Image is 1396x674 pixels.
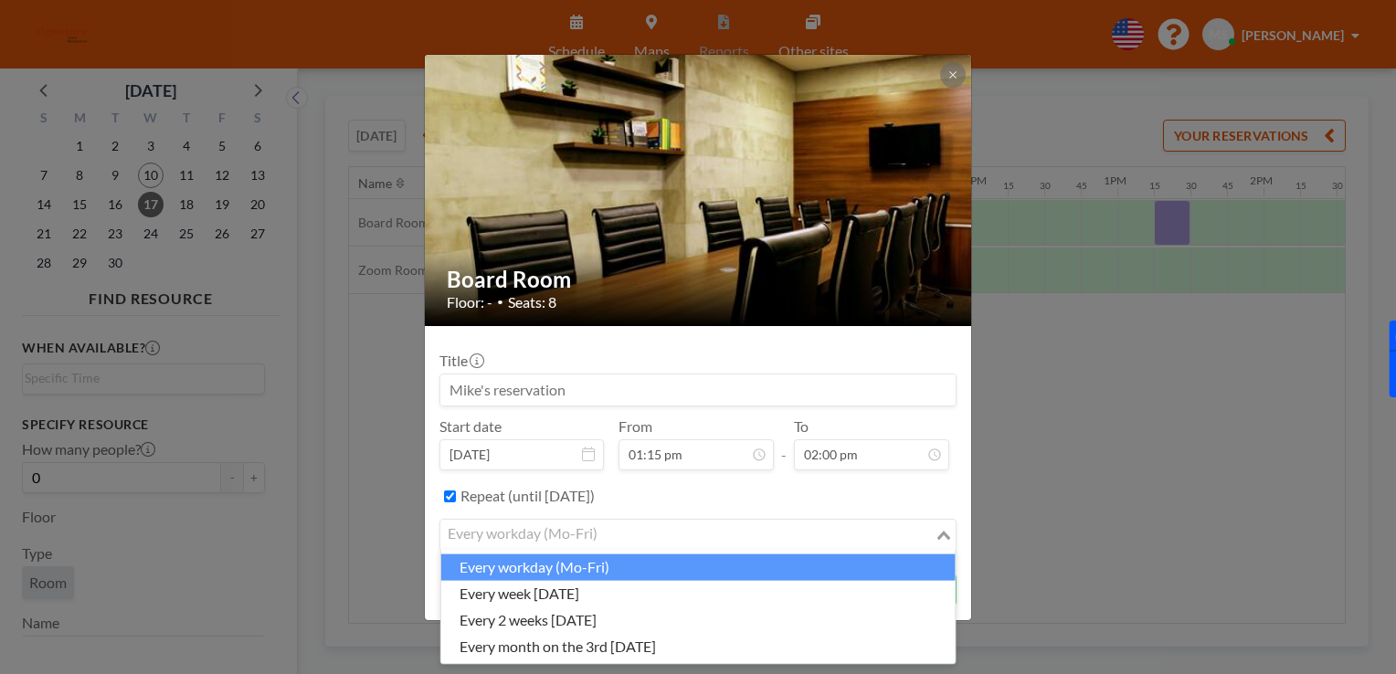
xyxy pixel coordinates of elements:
[425,7,973,373] img: 537.jpg
[447,293,492,311] span: Floor: -
[441,554,956,581] li: every workday (Mo-Fri)
[439,417,502,436] label: Start date
[440,520,956,551] div: Search for option
[447,266,951,293] h2: Board Room
[781,424,787,464] span: -
[442,523,933,547] input: Search for option
[439,352,482,370] label: Title
[441,606,956,633] li: every 2 weeks [DATE]
[619,417,652,436] label: From
[460,487,595,505] label: Repeat (until [DATE])
[441,633,956,659] li: every month on the 3rd [DATE]
[441,580,956,606] li: every week [DATE]
[508,293,556,311] span: Seats: 8
[794,417,809,436] label: To
[440,374,956,405] input: Mike's reservation
[497,295,503,309] span: •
